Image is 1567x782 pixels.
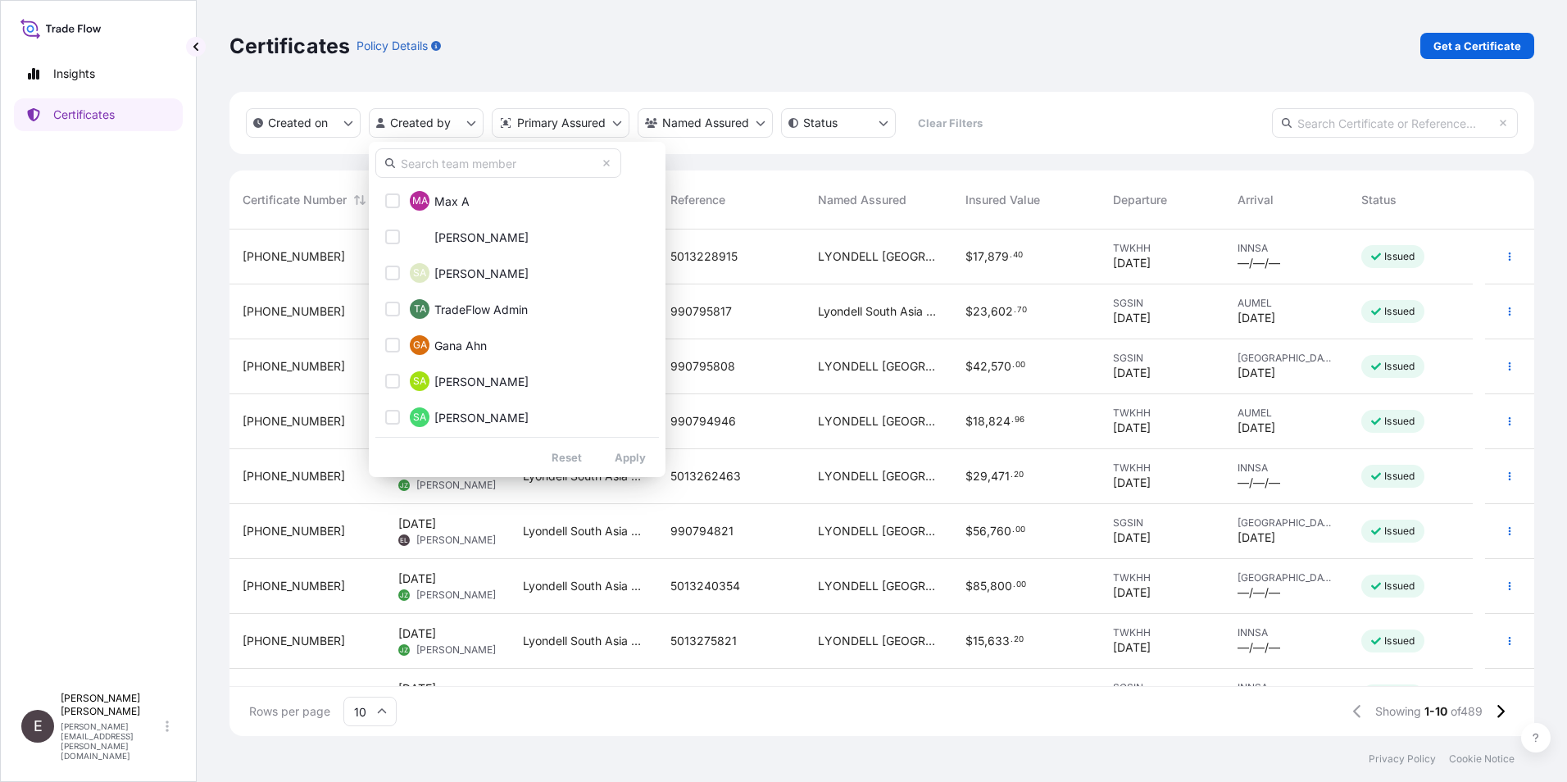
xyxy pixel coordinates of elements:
[434,193,470,210] span: Max A
[413,337,427,353] span: GA
[413,373,426,389] span: SA
[375,184,659,217] button: MAMax A
[375,329,659,361] button: GAGana Ahn
[602,444,659,471] button: Apply
[413,229,427,245] span: HA
[375,401,659,434] button: SA[PERSON_NAME]
[434,302,528,318] span: TradeFlow Admin
[375,148,621,178] input: Search team member
[375,293,659,325] button: TATradeFlow Admin
[375,221,659,253] button: HA[PERSON_NAME]
[434,374,529,390] span: [PERSON_NAME]
[375,257,659,289] button: SA[PERSON_NAME]
[434,230,529,246] span: [PERSON_NAME]
[412,193,428,209] span: MA
[552,449,582,466] p: Reset
[615,449,646,466] p: Apply
[375,365,659,398] button: SA[PERSON_NAME]
[413,265,426,281] span: SA
[414,301,426,317] span: TA
[434,338,487,354] span: Gana Ahn
[434,266,529,282] span: [PERSON_NAME]
[434,410,529,426] span: [PERSON_NAME]
[375,184,659,430] div: Select Option
[413,409,426,425] span: SA
[538,444,595,471] button: Reset
[369,142,665,477] div: createdBy Filter options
